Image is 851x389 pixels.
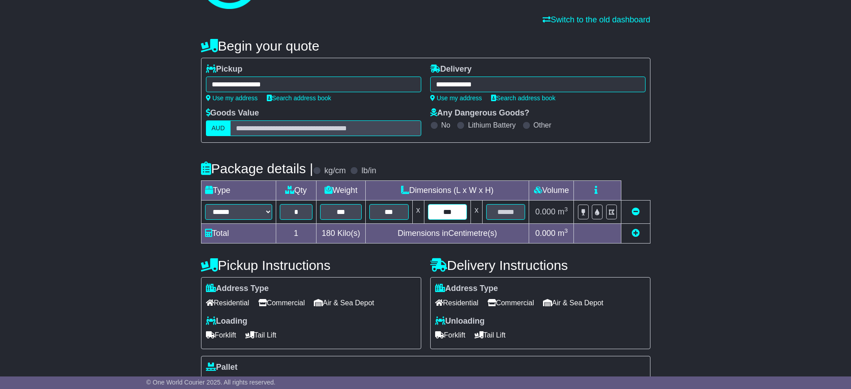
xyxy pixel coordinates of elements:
td: 1 [276,224,316,244]
span: Forklift [206,328,236,342]
span: Air & Sea Depot [314,296,374,310]
label: Goods Value [206,108,259,118]
label: Lithium Battery [468,121,516,129]
label: Unloading [435,316,485,326]
a: Add new item [632,229,640,238]
h4: Pickup Instructions [201,258,421,273]
sup: 3 [564,227,568,234]
label: Any Dangerous Goods? [430,108,530,118]
span: © One World Courier 2025. All rights reserved. [146,379,276,386]
label: Pallet [206,363,238,372]
span: m [558,207,568,216]
span: m [558,229,568,238]
td: Dimensions in Centimetre(s) [366,224,529,244]
span: 0.000 [535,229,556,238]
td: Dimensions (L x W x H) [366,181,529,201]
h4: Begin your quote [201,38,650,53]
label: Loading [206,316,248,326]
td: Weight [316,181,366,201]
td: Qty [276,181,316,201]
label: No [441,121,450,129]
td: Total [201,224,276,244]
h4: Package details | [201,161,313,176]
a: Remove this item [632,207,640,216]
span: 180 [322,229,335,238]
span: Residential [206,296,249,310]
label: Pickup [206,64,243,74]
span: Commercial [258,296,305,310]
td: Kilo(s) [316,224,366,244]
span: 0.000 [535,207,556,216]
span: Air & Sea Depot [543,296,603,310]
a: Switch to the old dashboard [543,15,650,24]
label: Other [534,121,552,129]
label: Address Type [435,284,498,294]
a: Search address book [491,94,556,102]
span: Tail Lift [245,328,277,342]
td: Type [201,181,276,201]
label: AUD [206,120,231,136]
a: Search address book [267,94,331,102]
td: x [470,201,482,224]
label: Address Type [206,284,269,294]
span: Forklift [435,328,466,342]
a: Use my address [430,94,482,102]
span: Tail Lift [475,328,506,342]
span: Commercial [488,296,534,310]
span: Stackable [206,374,244,388]
sup: 3 [564,206,568,213]
td: x [412,201,424,224]
span: Non Stackable [253,374,307,388]
h4: Delivery Instructions [430,258,650,273]
span: Residential [435,296,479,310]
label: kg/cm [324,166,346,176]
td: Volume [529,181,574,201]
label: lb/in [361,166,376,176]
label: Delivery [430,64,472,74]
a: Use my address [206,94,258,102]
